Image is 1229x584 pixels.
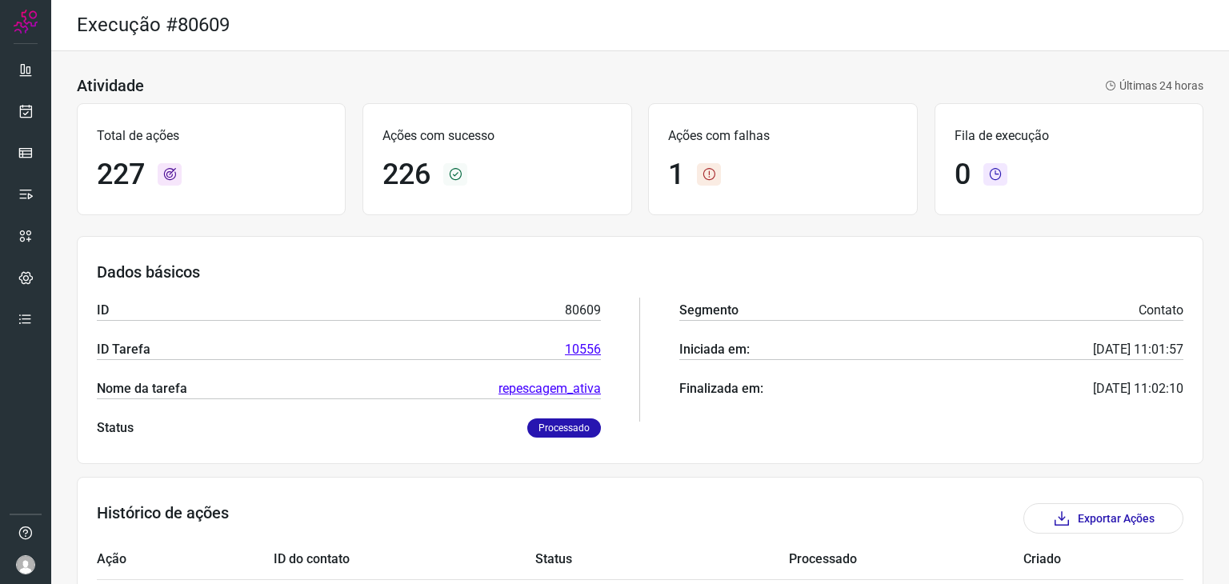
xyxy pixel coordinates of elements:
[274,540,535,579] td: ID do contato
[77,14,230,37] h2: Execução #80609
[97,340,150,359] p: ID Tarefa
[1023,540,1135,579] td: Criado
[1105,78,1203,94] p: Últimas 24 horas
[955,126,1183,146] p: Fila de execução
[565,301,601,320] p: 80609
[97,126,326,146] p: Total de ações
[97,540,274,579] td: Ação
[527,418,601,438] p: Processado
[668,158,684,192] h1: 1
[789,540,1023,579] td: Processado
[679,340,750,359] p: Iniciada em:
[16,555,35,574] img: avatar-user-boy.jpg
[679,379,763,398] p: Finalizada em:
[97,262,1183,282] h3: Dados básicos
[382,158,430,192] h1: 226
[97,503,229,534] h3: Histórico de ações
[1093,340,1183,359] p: [DATE] 11:01:57
[565,340,601,359] a: 10556
[97,418,134,438] p: Status
[668,126,897,146] p: Ações com falhas
[498,379,601,398] a: repescagem_ativa
[1139,301,1183,320] p: Contato
[97,158,145,192] h1: 227
[77,76,144,95] h3: Atividade
[955,158,971,192] h1: 0
[1093,379,1183,398] p: [DATE] 11:02:10
[97,301,109,320] p: ID
[1023,503,1183,534] button: Exportar Ações
[14,10,38,34] img: Logo
[382,126,611,146] p: Ações com sucesso
[535,540,789,579] td: Status
[97,379,187,398] p: Nome da tarefa
[679,301,739,320] p: Segmento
